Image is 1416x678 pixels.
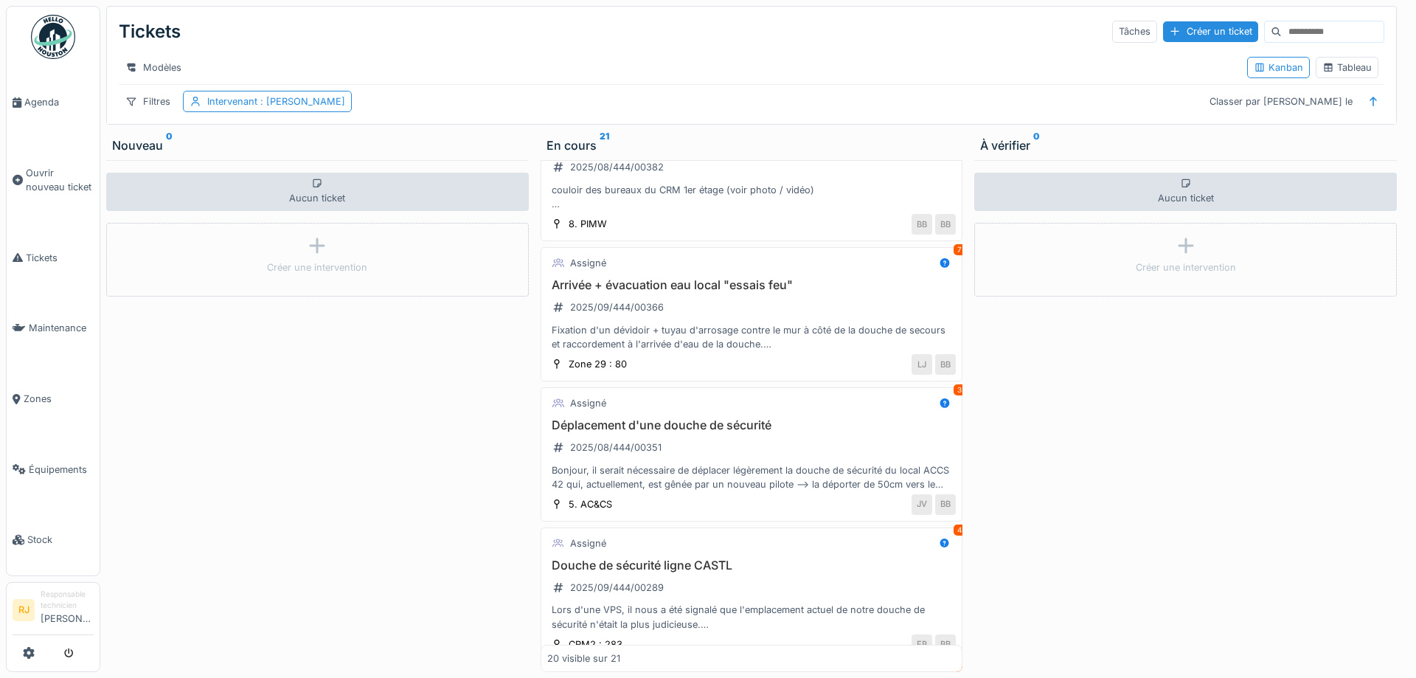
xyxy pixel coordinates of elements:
[119,57,188,78] div: Modèles
[1136,260,1236,274] div: Créer une intervention
[569,497,612,511] div: 5. AC&CS
[912,354,932,375] div: LJ
[1322,60,1372,75] div: Tableau
[547,558,957,573] h3: Douche de sécurité ligne CASTL
[547,183,957,211] div: couloir des bureaux du CRM 1er étage (voir photo / vidéo) Bonjour Luc, Suite à notre dernière dis...
[26,251,94,265] span: Tickets
[570,440,662,454] div: 2025/08/444/00351
[570,256,606,270] div: Assigné
[547,323,957,351] div: Fixation d'un dévidoir + tuyau d'arrosage contre le mur à côté de la douche de secours et raccord...
[119,13,181,51] div: Tickets
[7,223,100,294] a: Tickets
[980,136,1391,154] div: À vérifier
[569,217,607,231] div: 8. PIMW
[954,384,965,395] div: 3
[112,136,523,154] div: Nouveau
[954,244,965,255] div: 7
[569,357,627,371] div: Zone 29 : 80
[41,589,94,612] div: Responsable technicien
[546,136,957,154] div: En cours
[29,321,94,335] span: Maintenance
[912,214,932,235] div: BB
[13,589,94,635] a: RJ Responsable technicien[PERSON_NAME]
[7,364,100,435] a: Zones
[7,138,100,223] a: Ouvrir nouveau ticket
[570,536,606,550] div: Assigné
[935,634,956,655] div: BB
[41,589,94,632] li: [PERSON_NAME]
[569,637,622,651] div: CRM2 : 283
[7,67,100,138] a: Agenda
[29,463,94,477] span: Équipements
[570,396,606,410] div: Assigné
[570,160,664,174] div: 2025/08/444/00382
[7,293,100,364] a: Maintenance
[935,354,956,375] div: BB
[935,494,956,515] div: BB
[106,173,529,211] div: Aucun ticket
[267,260,367,274] div: Créer une intervention
[912,494,932,515] div: JV
[207,94,345,108] div: Intervenant
[570,581,664,595] div: 2025/09/444/00289
[547,418,957,432] h3: Déplacement d'une douche de sécurité
[600,136,609,154] sup: 21
[912,634,932,655] div: FB
[1033,136,1040,154] sup: 0
[974,173,1397,211] div: Aucun ticket
[1203,91,1359,112] div: Classer par [PERSON_NAME] le
[257,96,345,107] span: : [PERSON_NAME]
[547,278,957,292] h3: Arrivée + évacuation eau local "essais feu"
[547,463,957,491] div: Bonjour, il serait nécessaire de déplacer légèrement la douche de sécurité du local ACCS 42 qui, ...
[119,91,177,112] div: Filtres
[24,392,94,406] span: Zones
[26,166,94,194] span: Ouvrir nouveau ticket
[7,435,100,505] a: Équipements
[27,533,94,547] span: Stock
[13,599,35,621] li: RJ
[166,136,173,154] sup: 0
[935,214,956,235] div: BB
[24,95,94,109] span: Agenda
[1112,21,1157,42] div: Tâches
[570,300,664,314] div: 2025/09/444/00366
[1163,21,1258,41] div: Créer un ticket
[31,15,75,59] img: Badge_color-CXgf-gQk.svg
[7,505,100,575] a: Stock
[954,525,965,536] div: 4
[547,651,620,665] div: 20 visible sur 21
[547,603,957,631] div: Lors d'une VPS, il nous a été signalé que l'emplacement actuel de notre douche de sécurité n'étai...
[1254,60,1303,75] div: Kanban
